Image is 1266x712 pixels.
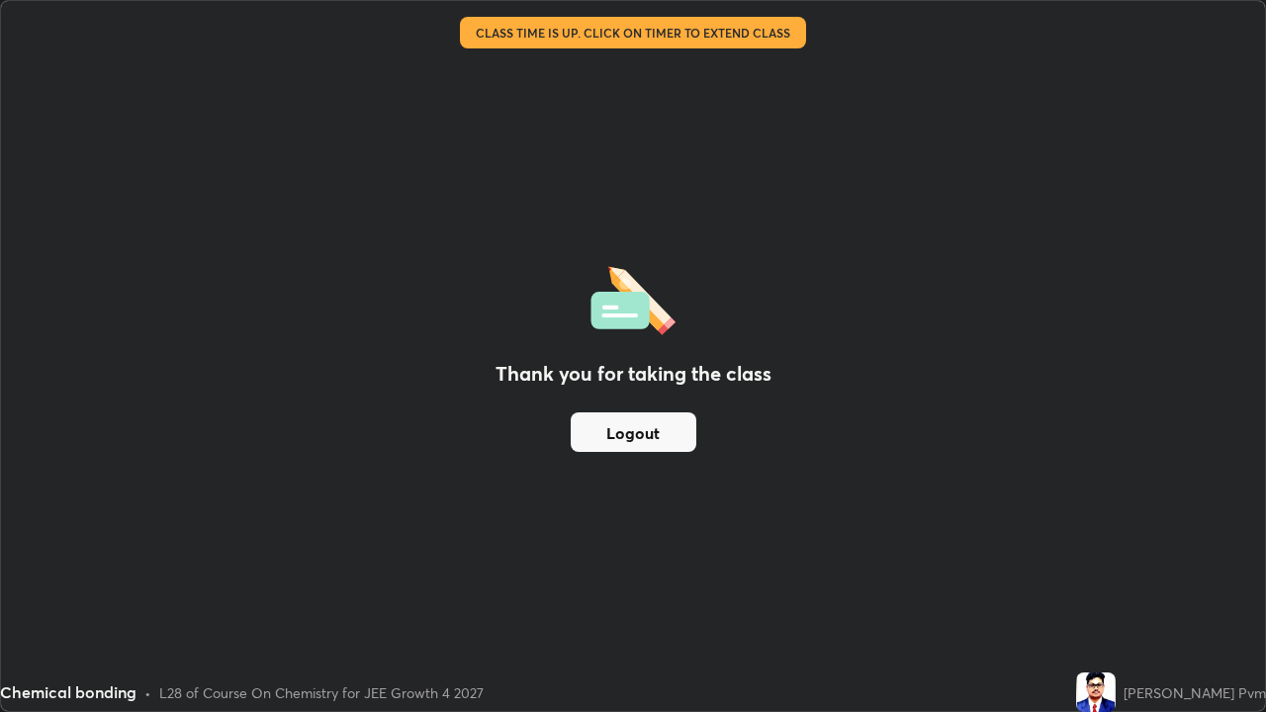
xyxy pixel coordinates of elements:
img: offlineFeedback.1438e8b3.svg [590,260,676,335]
div: • [144,682,151,703]
h2: Thank you for taking the class [496,359,771,389]
div: [PERSON_NAME] Pvm [1124,682,1266,703]
img: aac4110866d7459b93fa02c8e4758a58.jpg [1076,672,1116,712]
div: L28 of Course On Chemistry for JEE Growth 4 2027 [159,682,484,703]
button: Logout [571,412,696,452]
